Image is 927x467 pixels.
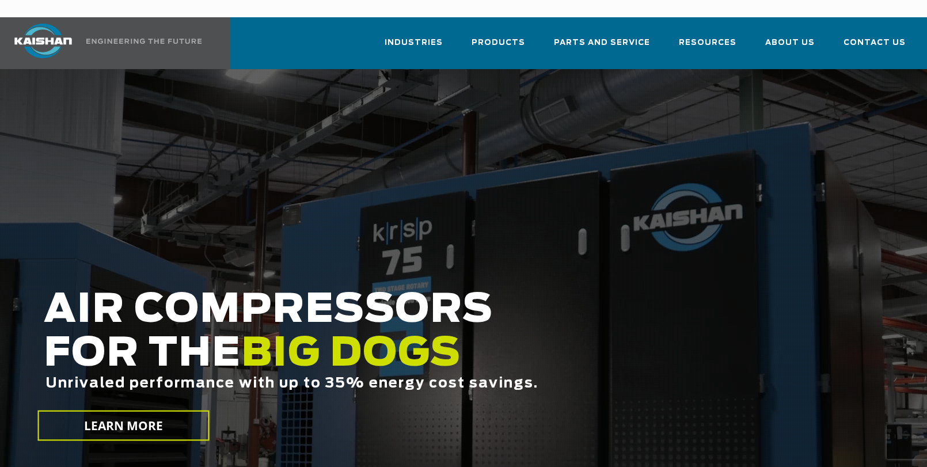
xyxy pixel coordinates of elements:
[554,36,650,50] span: Parts and Service
[765,28,815,67] a: About Us
[844,28,906,67] a: Contact Us
[44,288,740,427] h2: AIR COMPRESSORS FOR THE
[765,36,815,50] span: About Us
[679,36,736,50] span: Resources
[472,36,525,50] span: Products
[38,411,210,441] a: LEARN MORE
[554,28,650,67] a: Parts and Service
[385,28,443,67] a: Industries
[86,39,202,44] img: Engineering the future
[241,335,461,374] span: BIG DOGS
[385,36,443,50] span: Industries
[84,417,164,434] span: LEARN MORE
[679,28,736,67] a: Resources
[472,28,525,67] a: Products
[45,377,538,390] span: Unrivaled performance with up to 35% energy cost savings.
[844,36,906,50] span: Contact Us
